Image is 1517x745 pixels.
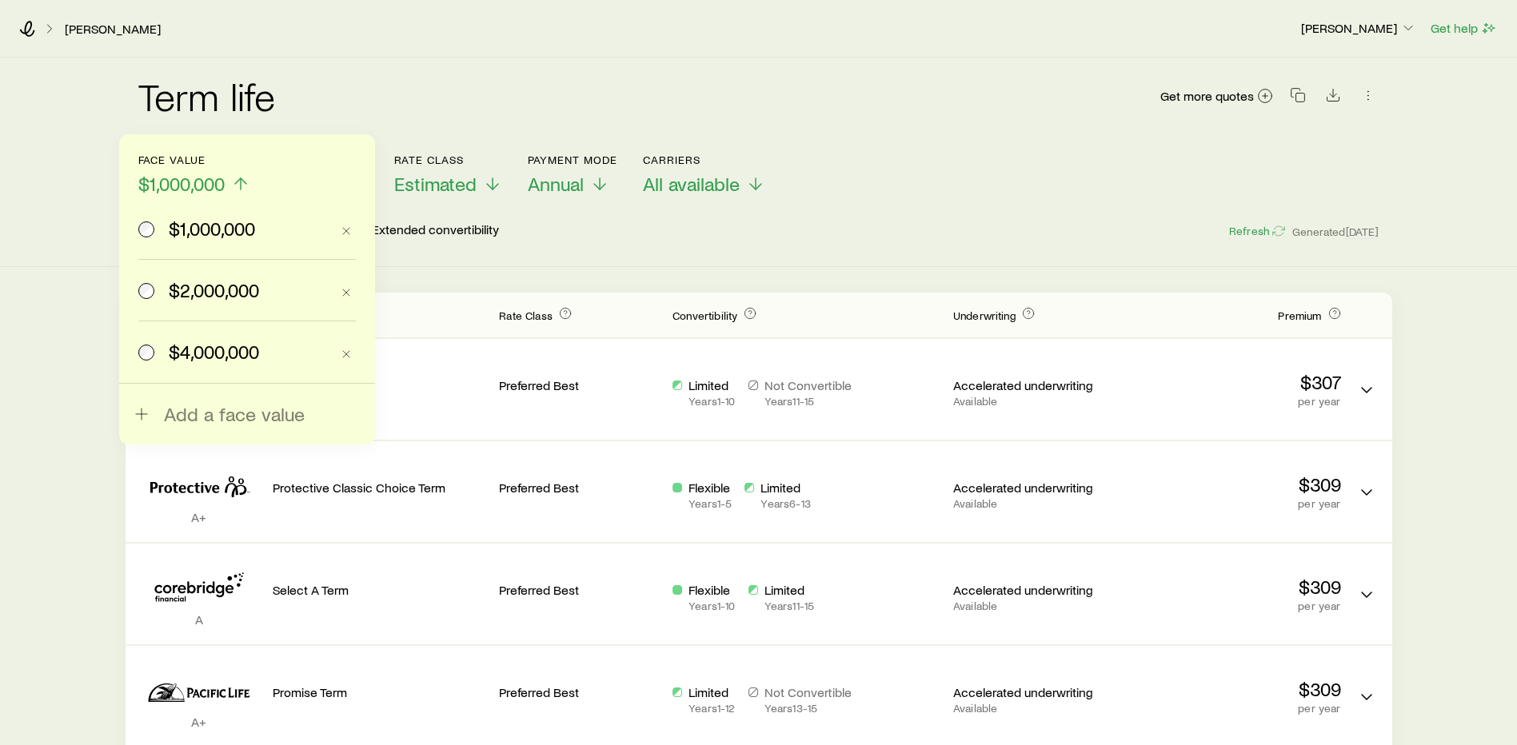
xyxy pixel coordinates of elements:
[138,77,276,115] h2: Term life
[1127,395,1341,408] p: per year
[1127,702,1341,715] p: per year
[1160,90,1254,102] span: Get more quotes
[1127,600,1341,612] p: per year
[528,153,618,166] p: Payment Mode
[764,582,815,598] p: Limited
[953,309,1016,322] span: Underwriting
[953,497,1114,510] p: Available
[764,702,852,715] p: Years 13 - 15
[764,377,852,393] p: Not Convertible
[273,480,487,496] p: Protective Classic Choice Term
[689,377,735,393] p: Limited
[499,377,660,393] p: Preferred Best
[764,395,852,408] p: Years 11 - 15
[138,509,260,525] p: A+
[953,600,1114,612] p: Available
[953,395,1114,408] p: Available
[138,612,260,627] p: A
[760,480,810,496] p: Limited
[1301,20,1416,36] p: [PERSON_NAME]
[273,377,487,393] p: SwiftTerm
[394,153,502,196] button: Rate ClassEstimated
[1127,576,1341,598] p: $309
[394,153,502,166] p: Rate Class
[499,684,660,700] p: Preferred Best
[1127,371,1341,393] p: $307
[953,582,1114,598] p: Accelerated underwriting
[760,497,810,510] p: Years 6 - 13
[273,684,487,700] p: Promise Term
[499,309,553,322] span: Rate Class
[953,684,1114,700] p: Accelerated underwriting
[1127,473,1341,496] p: $309
[689,395,735,408] p: Years 1 - 10
[643,153,765,166] p: Carriers
[528,173,584,195] span: Annual
[1160,87,1274,106] a: Get more quotes
[528,153,618,196] button: Payment ModeAnnual
[1346,225,1379,239] span: [DATE]
[764,684,852,700] p: Not Convertible
[138,153,250,166] p: Face value
[689,684,735,700] p: Limited
[64,22,162,37] a: [PERSON_NAME]
[953,377,1114,393] p: Accelerated underwriting
[499,480,660,496] p: Preferred Best
[953,480,1114,496] p: Accelerated underwriting
[372,221,499,241] p: Extended convertibility
[138,173,225,195] span: $1,000,000
[1292,225,1379,239] span: Generated
[689,480,732,496] p: Flexible
[1430,19,1498,38] button: Get help
[764,600,815,612] p: Years 11 - 15
[1127,678,1341,700] p: $309
[1322,90,1344,106] a: Download CSV
[394,173,477,195] span: Estimated
[1127,497,1341,510] p: per year
[689,582,735,598] p: Flexible
[1278,309,1321,322] span: Premium
[499,582,660,598] p: Preferred Best
[273,582,487,598] p: Select A Term
[953,702,1114,715] p: Available
[1228,224,1286,239] button: Refresh
[689,497,732,510] p: Years 1 - 5
[138,153,250,196] button: Face value$1,000,000
[689,702,735,715] p: Years 1 - 12
[1300,19,1417,38] button: [PERSON_NAME]
[643,153,765,196] button: CarriersAll available
[673,309,737,322] span: Convertibility
[689,600,735,612] p: Years 1 - 10
[643,173,740,195] span: All available
[138,714,260,730] p: A+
